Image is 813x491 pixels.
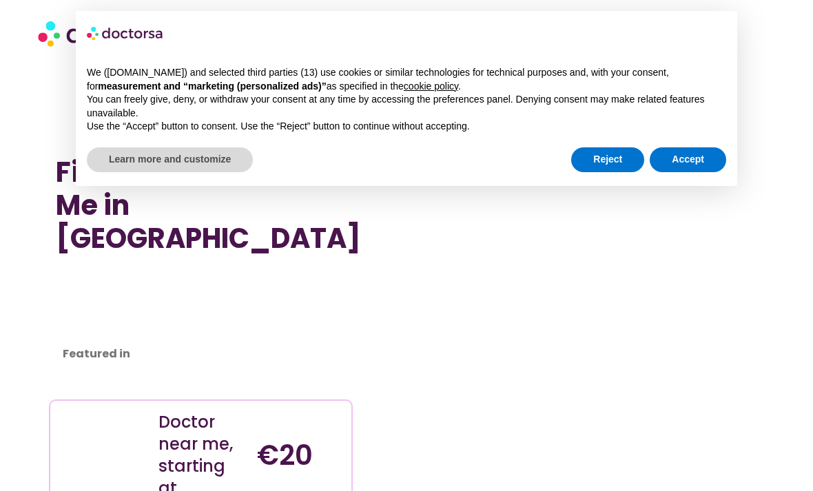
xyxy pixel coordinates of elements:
strong: measurement and “marketing (personalized ads)” [98,81,326,92]
h4: €20 [257,439,341,472]
a: cookie policy [404,81,458,92]
p: Use the “Accept” button to consent. Use the “Reject” button to continue without accepting. [87,120,726,134]
iframe: Customer reviews powered by Trustpilot [56,269,180,372]
button: Accept [650,147,726,172]
p: We ([DOMAIN_NAME]) and selected third parties (13) use cookies or similar technologies for techni... [87,66,726,93]
button: Learn more and customize [87,147,253,172]
p: You can freely give, deny, or withdraw your consent at any time by accessing the preferences pane... [87,93,726,120]
button: Reject [571,147,644,172]
img: logo [87,22,164,44]
img: Illustration depicting a young woman in a casual outfit, engaged with her smartphone. She has a p... [69,421,136,489]
strong: Featured in [63,346,130,362]
h1: Find a Doctor Near Me in [GEOGRAPHIC_DATA] [56,156,346,255]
